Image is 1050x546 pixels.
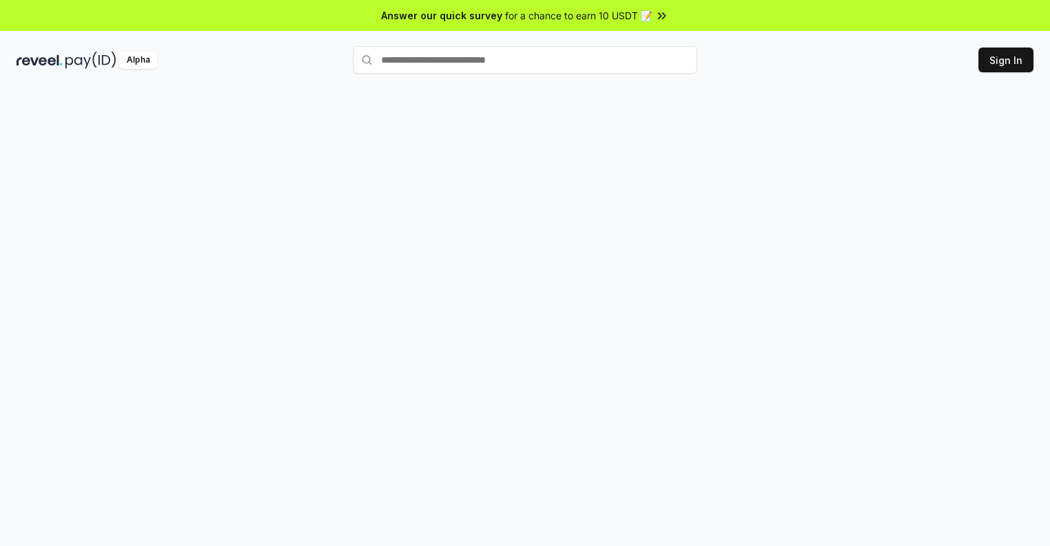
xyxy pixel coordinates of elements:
[65,52,116,69] img: pay_id
[505,8,652,23] span: for a chance to earn 10 USDT 📝
[978,48,1033,72] button: Sign In
[119,52,158,69] div: Alpha
[17,52,63,69] img: reveel_dark
[381,8,502,23] span: Answer our quick survey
